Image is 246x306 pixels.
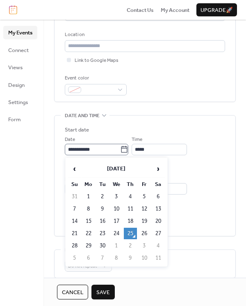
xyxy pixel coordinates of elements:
[132,136,142,144] span: Time
[96,252,109,264] td: 7
[8,46,29,54] span: Connect
[96,179,109,190] th: Tu
[152,228,165,239] td: 27
[96,203,109,215] td: 9
[82,228,95,239] td: 22
[3,113,37,126] a: Form
[65,74,125,82] div: Event color
[138,228,151,239] td: 26
[82,160,151,178] th: [DATE]
[200,6,233,14] span: Upgrade 🚀
[68,179,81,190] th: Su
[96,240,109,252] td: 30
[8,116,21,124] span: Form
[124,179,137,190] th: Th
[68,191,81,202] td: 31
[82,240,95,252] td: 29
[152,191,165,202] td: 6
[68,161,81,177] span: ‹
[138,252,151,264] td: 10
[161,6,189,14] a: My Account
[8,63,23,72] span: Views
[65,136,75,144] span: Date
[3,78,37,91] a: Design
[124,228,137,239] td: 25
[96,228,109,239] td: 23
[138,203,151,215] td: 12
[152,252,165,264] td: 11
[138,179,151,190] th: Fr
[3,26,37,39] a: My Events
[124,215,137,227] td: 18
[127,6,154,14] a: Contact Us
[68,240,81,252] td: 28
[124,191,137,202] td: 4
[91,285,115,299] button: Save
[138,191,151,202] td: 5
[68,252,81,264] td: 5
[96,191,109,202] td: 2
[196,3,237,16] button: Upgrade🚀
[110,228,123,239] td: 24
[68,215,81,227] td: 14
[65,112,100,120] span: Date and time
[124,203,137,215] td: 11
[110,240,123,252] td: 1
[152,179,165,190] th: Sa
[62,288,83,297] span: Cancel
[68,228,81,239] td: 21
[82,179,95,190] th: Mo
[3,61,37,74] a: Views
[82,203,95,215] td: 8
[138,215,151,227] td: 19
[110,203,123,215] td: 10
[124,252,137,264] td: 9
[9,5,17,14] img: logo
[8,81,25,89] span: Design
[65,126,89,134] div: Start date
[138,240,151,252] td: 3
[96,215,109,227] td: 16
[152,203,165,215] td: 13
[3,43,37,57] a: Connect
[110,215,123,227] td: 17
[96,288,110,297] span: Save
[110,191,123,202] td: 3
[110,179,123,190] th: We
[68,203,81,215] td: 7
[3,95,37,109] a: Settings
[124,240,137,252] td: 2
[8,98,28,107] span: Settings
[8,29,32,37] span: My Events
[152,215,165,227] td: 20
[82,215,95,227] td: 15
[82,252,95,264] td: 6
[65,31,223,39] div: Location
[152,240,165,252] td: 4
[82,191,95,202] td: 1
[75,57,118,65] span: Link to Google Maps
[57,285,88,299] button: Cancel
[152,161,164,177] span: ›
[110,252,123,264] td: 8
